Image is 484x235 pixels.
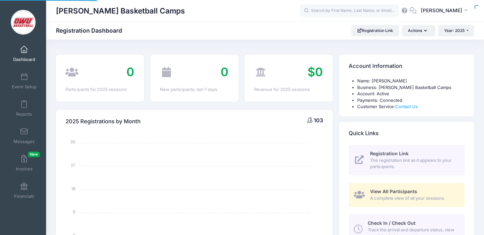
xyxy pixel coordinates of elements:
span: Event Setup [12,84,37,90]
img: David Vogel Basketball Camps [11,10,36,35]
span: View All Participants [370,189,417,194]
button: [PERSON_NAME] [417,3,474,18]
span: A complete view of all your sessions. [370,195,457,202]
h4: Quick Links [349,124,379,143]
a: Financials [9,179,40,202]
span: 0 [126,65,134,79]
a: Reports [9,97,40,120]
li: Business: [PERSON_NAME] Basketball Camps [357,84,465,91]
a: Dashboard [9,42,40,65]
tspan: 9 [73,209,76,215]
input: Search by First Name, Last Name, or Email... [300,4,399,17]
span: Messages [13,139,35,144]
span: 103 [314,117,323,124]
span: New [28,152,40,157]
span: Year: 2025 [444,28,465,33]
span: Financials [14,193,34,199]
a: Registration Link The registration link as it appears to your participants. [349,145,465,175]
span: Reports [16,111,32,117]
a: Event Setup [9,70,40,93]
span: Invoices [16,166,33,172]
li: Account: Active [357,91,465,97]
span: The registration link as it appears to your participants. [370,157,457,170]
div: New participants: last 7 days [160,86,229,93]
li: Payments: Connected [357,97,465,104]
tspan: 27 [71,162,76,168]
a: Contact Us [395,104,418,109]
h1: Registration Dashboard [56,27,128,34]
span: 0 [221,65,229,79]
h4: 2025 Registrations by Month [66,112,141,131]
tspan: 36 [71,139,76,145]
a: Messages [9,124,40,147]
span: Dashboard [13,57,35,62]
div: Revenue for 2025 sessions [254,86,323,93]
div: Participants for 2025 sessions [66,86,134,93]
span: $0 [308,65,323,79]
li: Name: [PERSON_NAME] [357,78,465,84]
a: View All Participants A complete view of all your sessions. [349,183,465,207]
button: Actions [402,25,435,36]
button: Year: 2025 [438,25,474,36]
span: Registration Link [370,151,409,156]
tspan: 18 [72,186,76,191]
h4: Account Information [349,57,402,76]
a: InvoicesNew [9,152,40,175]
h1: [PERSON_NAME] Basketball Camps [56,3,185,18]
li: Customer Service: [357,103,465,110]
span: Check In / Check Out [368,220,416,226]
span: [PERSON_NAME] [421,7,462,14]
a: Registration Link [351,25,399,36]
